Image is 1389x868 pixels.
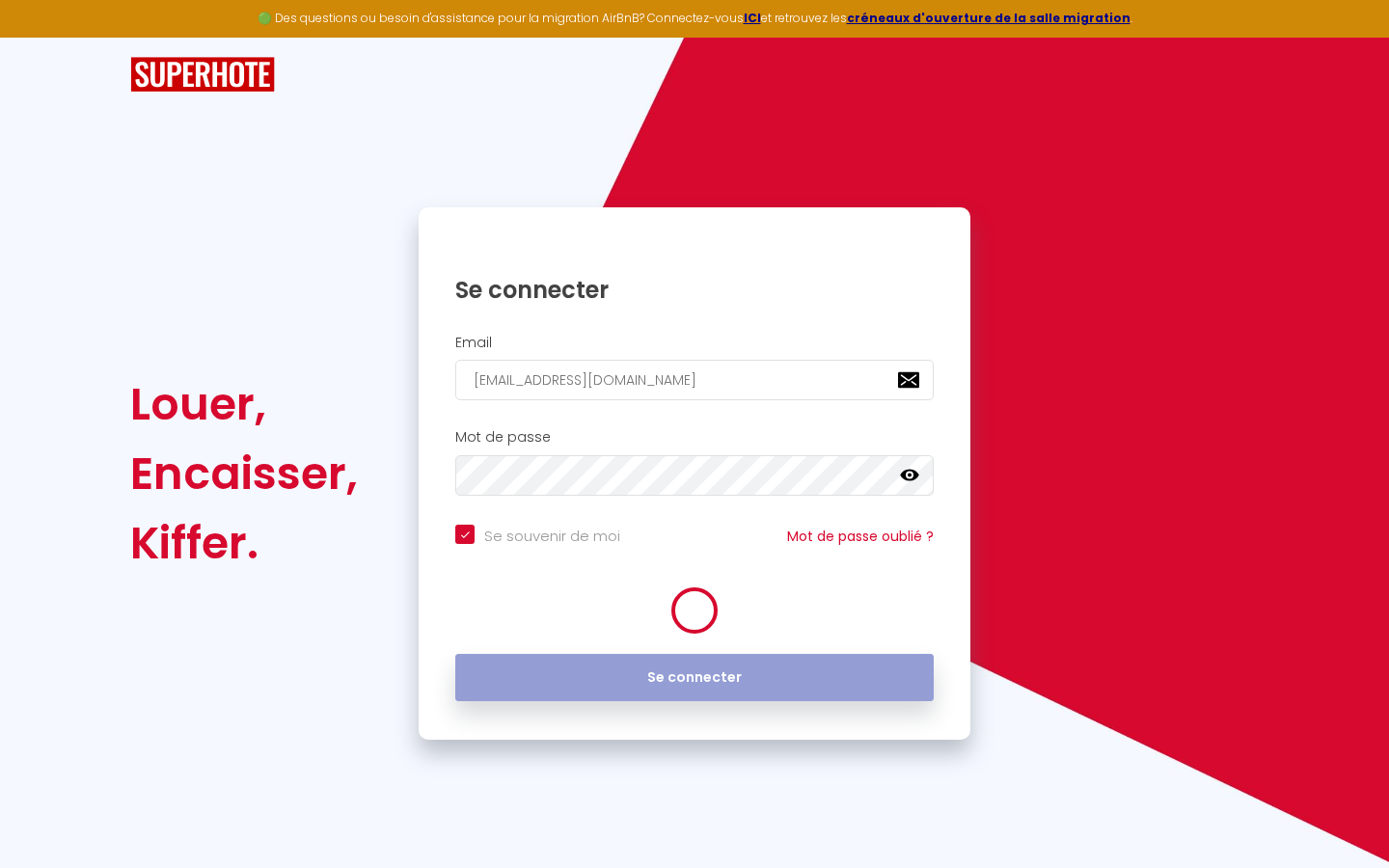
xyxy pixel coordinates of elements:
h2: Email [455,335,934,351]
input: Ton Email [455,360,934,400]
a: Mot de passe oublié ? [787,527,934,546]
h1: Se connecter [455,275,934,305]
div: Encaisser, [130,439,358,508]
button: Ouvrir le widget de chat LiveChat [15,8,73,66]
a: ICI [744,10,761,26]
div: Kiffer. [130,508,358,578]
img: SuperHote logo [130,57,275,93]
h2: Mot de passe [455,429,934,446]
button: Se connecter [455,654,934,702]
a: créneaux d'ouverture de la salle migration [847,10,1130,26]
div: Louer, [130,369,358,439]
